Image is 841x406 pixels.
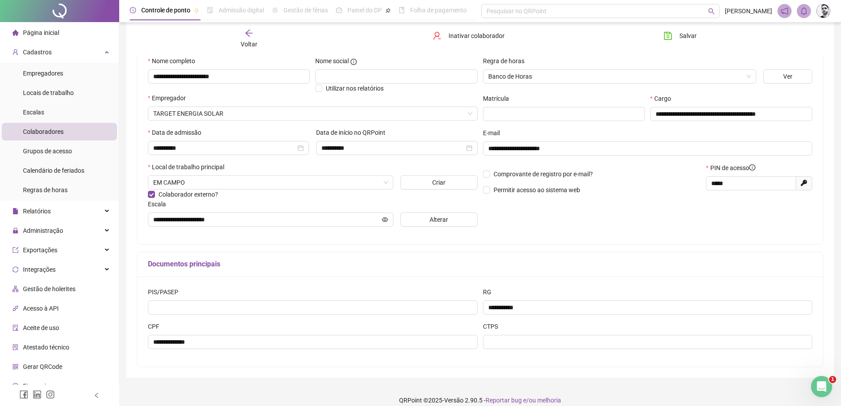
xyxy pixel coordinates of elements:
[351,59,357,65] span: info-circle
[12,208,19,214] span: file
[664,31,672,40] span: save
[316,128,391,137] label: Data de início no QRPoint
[679,31,697,41] span: Salvar
[426,29,511,43] button: Inativar colaborador
[430,215,448,224] span: Alterar
[207,7,213,13] span: file-done
[483,56,530,66] label: Regra de horas
[12,344,19,350] span: solution
[158,191,218,198] span: Colaborador externo?
[12,30,19,36] span: home
[148,93,192,103] label: Empregador
[23,186,68,194] span: Regras de horas
[650,94,677,103] label: Cargo
[494,171,593,178] span: Comprovante de registro por e-mail?
[12,247,19,253] span: export
[23,109,44,116] span: Escalas
[12,286,19,292] span: apartment
[23,128,64,135] span: Colaboradores
[432,178,445,187] span: Criar
[710,163,755,173] span: PIN de acesso
[725,6,772,16] span: [PERSON_NAME]
[410,7,467,14] span: Folha de pagamento
[23,167,84,174] span: Calendário de feriados
[219,7,264,14] span: Admissão digital
[130,7,136,13] span: clock-circle
[399,7,405,13] span: book
[19,390,28,399] span: facebook
[781,7,788,15] span: notification
[486,397,561,404] span: Reportar bug e/ou melhoria
[23,266,56,273] span: Integrações
[141,7,190,14] span: Controle de ponto
[23,247,57,254] span: Exportações
[23,29,59,36] span: Página inicial
[336,7,342,13] span: dashboard
[194,8,199,13] span: pushpin
[749,164,755,171] span: info-circle
[94,392,100,398] span: left
[23,363,62,370] span: Gerar QRCode
[400,212,478,227] button: Alterar
[811,376,832,397] iframe: Intercom live chat
[12,325,19,331] span: audit
[483,287,497,297] label: RG
[12,266,19,273] span: sync
[283,7,328,14] span: Gestão de férias
[12,383,19,389] span: dollar
[153,176,388,189] span: EM CAMPO
[400,175,478,190] button: Criar
[12,49,19,55] span: user-add
[23,208,51,215] span: Relatórios
[483,94,515,103] label: Matrícula
[23,324,59,331] span: Aceite de uso
[148,162,230,172] label: Local de trabalho principal
[444,397,464,404] span: Versão
[829,376,836,383] span: 1
[23,344,69,351] span: Atestado técnico
[23,148,72,155] span: Grupos de acesso
[33,390,41,399] span: linkedin
[382,216,388,223] span: eye
[326,85,384,92] span: Utilizar nos relatórios
[23,49,52,56] span: Cadastros
[23,383,52,390] span: Financeiro
[46,390,55,399] span: instagram
[148,287,184,297] label: PIS/PASEP
[23,89,74,96] span: Locais de trabalho
[783,72,792,81] span: Ver
[449,31,505,41] span: Inativar colaborador
[148,199,172,209] label: Escala
[148,56,201,66] label: Nome completo
[23,70,63,77] span: Empregadores
[245,29,253,38] span: arrow-left
[494,186,580,194] span: Permitir acesso ao sistema web
[708,8,715,15] span: search
[800,7,808,15] span: bell
[433,31,441,40] span: user-delete
[23,305,59,312] span: Acesso à API
[488,70,751,83] span: Banco de Horas
[153,107,472,120] span: TARGET ENERGIA SOLAR
[148,259,812,269] h5: Documentos principais
[12,364,19,370] span: qrcode
[23,285,75,292] span: Gestão de holerites
[148,128,207,137] label: Data de admissão
[241,41,257,48] span: Voltar
[148,322,165,331] label: CPF
[12,305,19,311] span: api
[23,227,63,234] span: Administração
[385,8,391,13] span: pushpin
[12,228,19,234] span: lock
[272,7,278,13] span: sun
[315,56,349,66] span: Nome social
[817,4,830,18] img: 78320
[483,128,505,138] label: E-mail
[483,322,504,331] label: CTPS
[347,7,382,14] span: Painel do DP
[657,29,703,43] button: Salvar
[763,69,812,83] button: Ver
